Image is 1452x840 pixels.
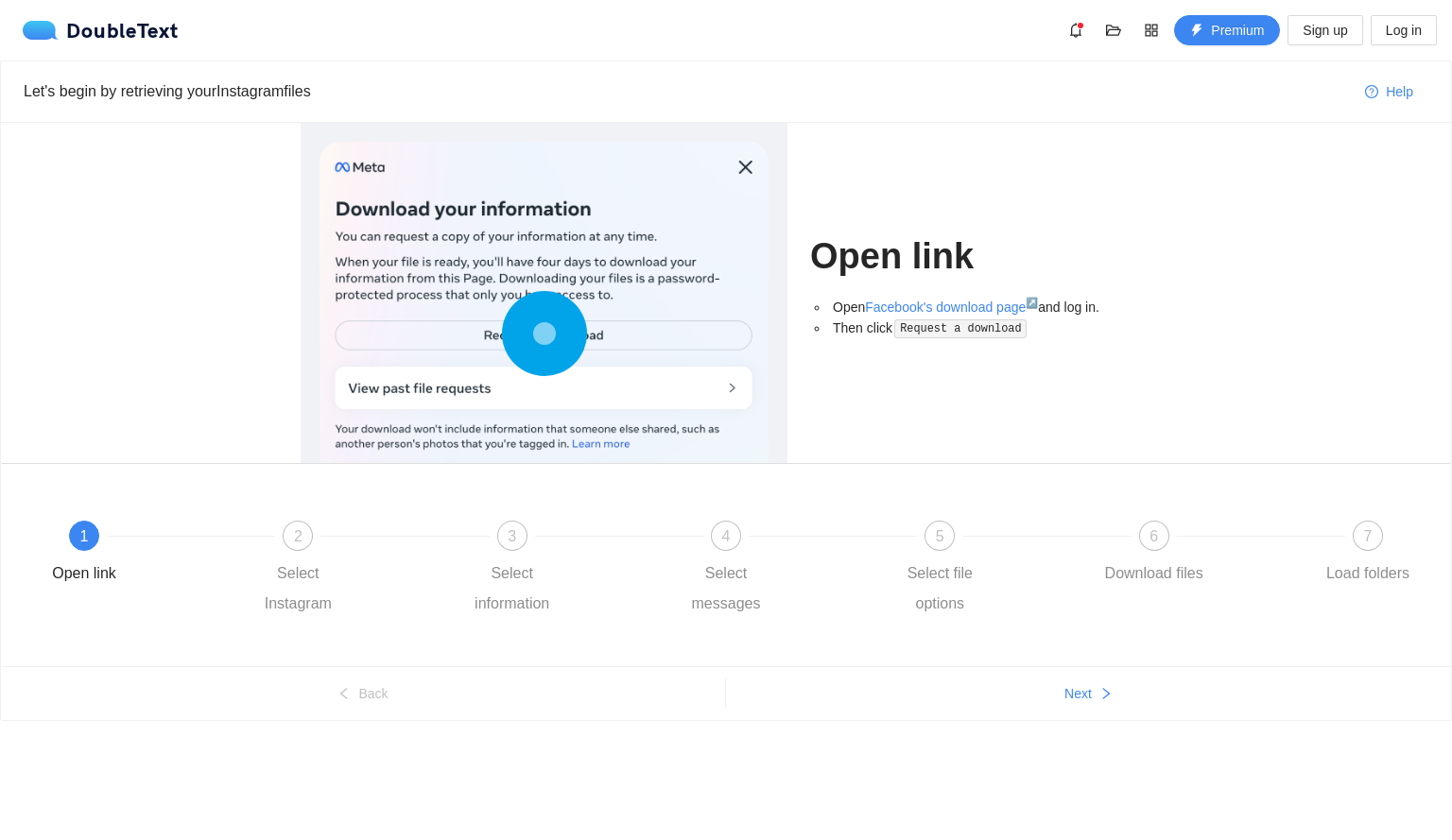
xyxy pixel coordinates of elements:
[1062,23,1090,38] span: bell
[1026,297,1038,308] sup: ↗
[1136,15,1167,45] button: appstore
[458,558,567,619] div: Select information
[1174,15,1280,45] button: thunderboltPremium
[243,521,457,619] div: 2Select Instagram
[1099,521,1313,589] div: 6Download files
[29,521,243,589] div: 1Open link
[508,528,516,544] span: 3
[1211,20,1264,41] span: Premium
[671,558,781,619] div: Select messages
[894,319,1027,338] code: Request a download
[80,528,89,544] span: 1
[726,678,1451,709] button: Nextright
[1326,558,1409,589] div: Load folders
[1105,558,1203,589] div: Download files
[52,558,116,589] div: Open link
[1313,521,1423,589] div: 7Load folders
[936,528,944,544] span: 5
[1371,15,1437,45] button: Log in
[1364,528,1373,544] span: 7
[23,21,179,40] div: DoubleText
[1149,528,1158,544] span: 6
[1061,15,1091,45] button: bell
[1386,81,1413,102] span: Help
[1190,24,1203,39] span: thunderbolt
[24,79,1350,103] div: Let's begin by retrieving your Instagram files
[829,317,1151,339] li: Then click
[810,234,1151,279] h1: Open link
[1350,77,1428,107] button: question-circleHelp
[865,300,1038,315] a: Facebook's download page↗
[671,521,885,619] div: 4Select messages
[1,678,725,709] button: leftBack
[885,558,994,619] div: Select file options
[1099,687,1113,702] span: right
[722,528,731,544] span: 4
[1303,20,1347,41] span: Sign up
[1098,15,1129,45] button: folder-open
[23,21,179,40] a: logoDoubleText
[23,21,66,40] img: logo
[885,521,1098,619] div: 5Select file options
[1099,23,1128,38] span: folder-open
[1365,85,1378,100] span: question-circle
[1288,15,1362,45] button: Sign up
[1386,20,1422,41] span: Log in
[1137,23,1166,38] span: appstore
[294,528,302,544] span: 2
[829,297,1151,317] li: Open and log in.
[243,558,353,619] div: Select Instagram
[458,521,671,619] div: 3Select information
[1064,683,1092,704] span: Next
